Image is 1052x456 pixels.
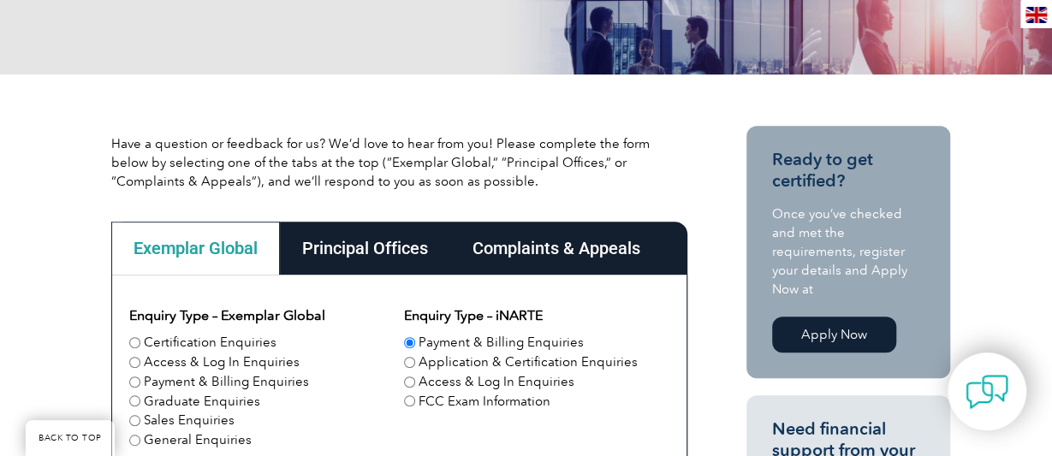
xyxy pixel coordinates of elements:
[450,222,663,275] div: Complaints & Appeals
[111,134,687,191] p: Have a question or feedback for us? We’d love to hear from you! Please complete the form below by...
[144,352,300,372] label: Access & Log In Enquiries
[419,333,584,352] label: Payment & Billing Enquiries
[144,411,235,430] label: Sales Enquiries
[772,149,924,192] h3: Ready to get certified?
[144,333,276,352] label: Certification Enquiries
[772,317,896,352] a: Apply Now
[111,222,280,275] div: Exemplar Global
[144,430,252,450] label: General Enquiries
[419,372,574,392] label: Access & Log In Enquiries
[144,372,309,392] label: Payment & Billing Enquiries
[419,392,550,412] label: FCC Exam Information
[280,222,450,275] div: Principal Offices
[404,305,543,326] legend: Enquiry Type – iNARTE
[1025,7,1047,23] img: en
[144,392,260,412] label: Graduate Enquiries
[772,204,924,299] p: Once you’ve checked and met the requirements, register your details and Apply Now at
[419,352,638,372] label: Application & Certification Enquiries
[26,420,115,456] a: BACK TO TOP
[129,305,325,326] legend: Enquiry Type – Exemplar Global
[966,370,1008,413] img: contact-chat.png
